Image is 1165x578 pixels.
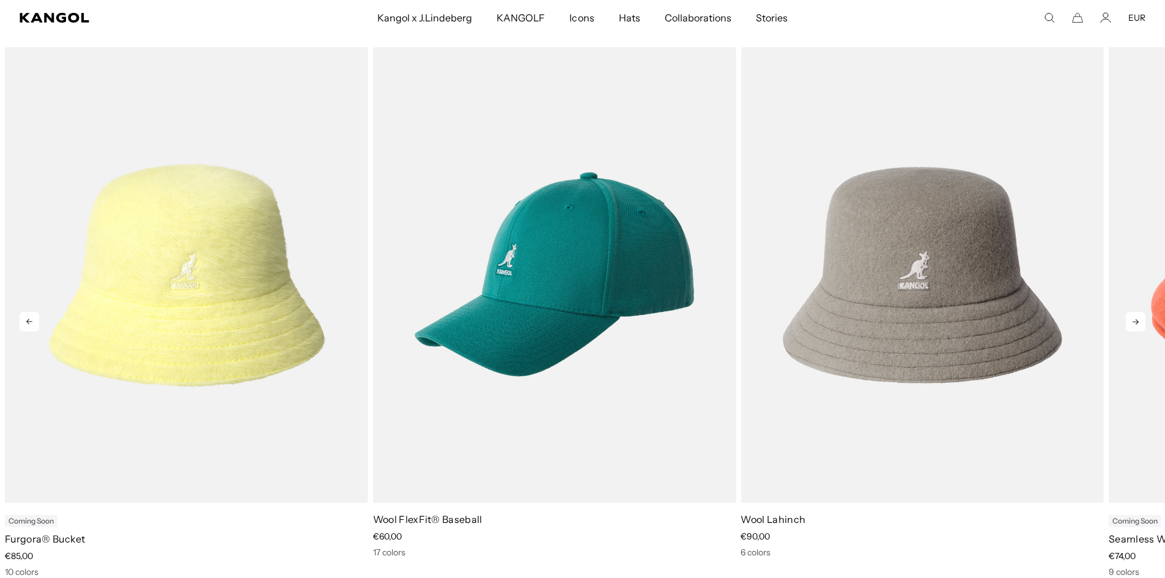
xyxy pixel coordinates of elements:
span: €90,00 [741,531,770,542]
img: color-butter-chiffon [5,47,368,503]
div: 17 colors [373,547,736,558]
a: Account [1100,12,1111,23]
span: €85,00 [5,550,33,561]
div: 8 of 11 [736,47,1104,577]
div: 6 colors [741,547,1104,558]
summary: Search here [1044,12,1055,23]
a: Kangol [20,13,250,23]
div: Coming Soon [5,515,57,527]
img: color-warm-grey [741,47,1104,503]
p: Furgora® Bucket [5,532,368,546]
span: €74,00 [1109,550,1136,561]
p: Wool FlexFit® Baseball [373,513,736,526]
p: Wool Lahinch [741,513,1104,526]
div: 10 colors [5,566,368,577]
img: color-fanfare [373,47,736,503]
button: Cart [1072,12,1083,23]
span: €60,00 [373,531,402,542]
div: 7 of 11 [368,47,736,577]
button: EUR [1128,12,1145,23]
div: Coming Soon [1109,515,1161,527]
